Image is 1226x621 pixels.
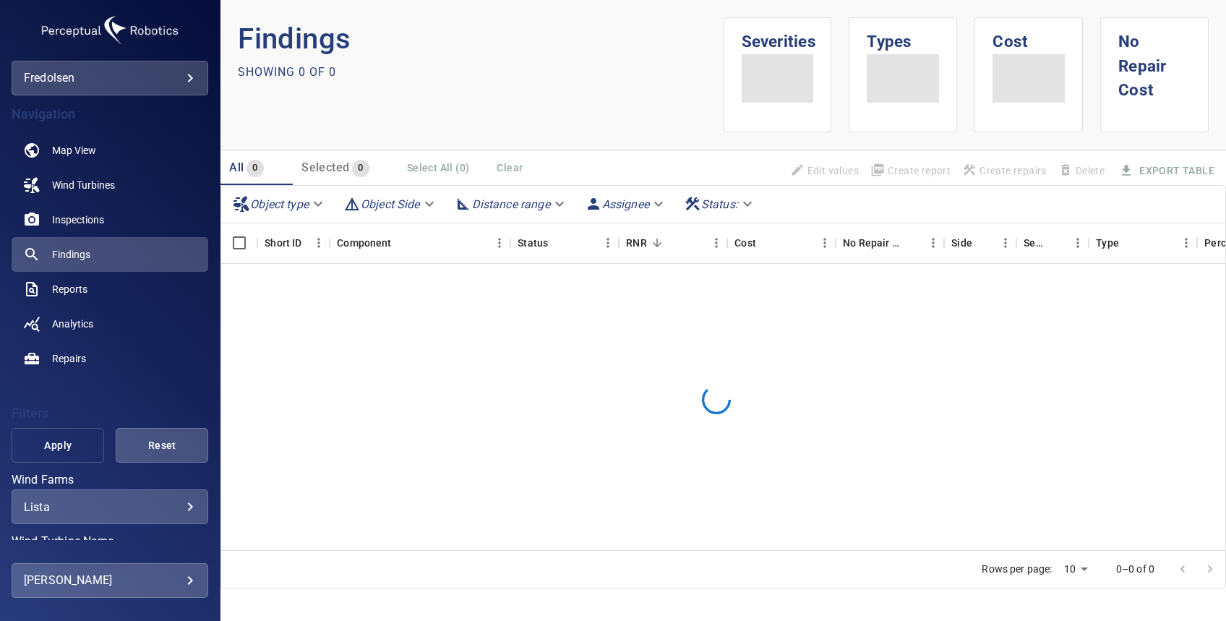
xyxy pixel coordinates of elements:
[1058,559,1093,580] div: 10
[734,223,756,263] div: The base labour and equipment costs to repair the finding. Does not include the loss of productio...
[24,67,196,90] div: fredolsen
[843,223,902,263] div: Projected additional costs incurred by waiting 1 year to repair. This is a function of possible i...
[489,232,510,254] button: Menu
[12,536,208,547] label: Wind Turbine Name
[784,158,865,183] span: Findings that are included in repair orders will not be updated
[12,428,104,463] button: Apply
[257,223,330,263] div: Short ID
[867,18,939,54] h1: Types
[579,192,672,217] div: Assignee
[12,307,208,341] a: analytics noActive
[1116,562,1154,576] p: 0–0 of 0
[626,223,646,263] div: Repair Now Ratio: The ratio of the additional incurred cost of repair in 1 year and the cost of r...
[836,223,944,263] div: No Repair Cost
[701,197,738,211] em: Status :
[330,223,510,263] div: Component
[706,232,727,254] button: Menu
[38,12,182,49] img: fredolsen-logo
[352,160,369,176] span: 0
[814,232,836,254] button: Menu
[678,192,761,217] div: Status:
[756,233,776,253] button: Sort
[12,133,208,168] a: map noActive
[52,178,115,192] span: Wind Turbines
[134,437,190,455] span: Reset
[597,232,619,254] button: Menu
[12,168,208,202] a: windturbines noActive
[1016,223,1089,263] div: Severity
[993,18,1065,54] h1: Cost
[250,197,309,211] em: Object type
[12,107,208,121] h4: Navigation
[1175,232,1197,254] button: Menu
[12,61,208,95] div: fredolsen
[956,158,1053,183] span: Apply the latest inspection filter to create repairs
[727,223,836,263] div: Cost
[52,317,93,331] span: Analytics
[52,213,104,227] span: Inspections
[944,223,1016,263] div: Side
[229,160,244,174] span: All
[116,428,208,463] button: Reset
[472,197,550,211] em: Distance range
[742,18,814,54] h1: Severities
[922,232,944,254] button: Menu
[30,437,86,455] span: Apply
[449,192,573,217] div: Distance range
[361,197,420,211] em: Object Side
[238,17,723,61] p: Findings
[518,223,548,263] div: Status
[982,562,1052,576] p: Rows per page:
[12,237,208,272] a: findings active
[52,247,90,262] span: Findings
[12,406,208,421] h4: Filters
[1047,233,1067,253] button: Sort
[301,160,349,174] span: Selected
[951,223,972,263] div: Side
[52,282,87,296] span: Reports
[1053,158,1110,183] span: Findings that are included in repair orders can not be deleted
[1118,18,1191,103] h1: No Repair Cost
[1067,232,1089,254] button: Menu
[238,64,336,81] p: Showing 0 of 0
[647,233,667,253] button: Sort
[602,197,649,211] em: Assignee
[619,223,727,263] div: RNR
[12,202,208,237] a: inspections noActive
[12,474,208,486] label: Wind Farms
[902,233,922,253] button: Sort
[392,233,412,253] button: Sort
[24,500,196,514] div: Lista
[510,223,619,263] div: Status
[52,143,96,158] span: Map View
[1096,223,1119,263] div: Type
[12,341,208,376] a: repairs noActive
[337,223,391,263] div: Component
[265,223,301,263] div: Short ID
[12,272,208,307] a: reports noActive
[338,192,443,217] div: Object Side
[308,232,330,254] button: Menu
[1169,557,1224,581] nav: pagination navigation
[1089,223,1197,263] div: Type
[12,489,208,524] div: Wind Farms
[548,233,568,253] button: Sort
[247,160,263,176] span: 0
[24,569,196,592] div: [PERSON_NAME]
[1024,223,1047,263] div: Severity
[995,232,1016,254] button: Menu
[227,192,332,217] div: Object type
[52,351,86,366] span: Repairs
